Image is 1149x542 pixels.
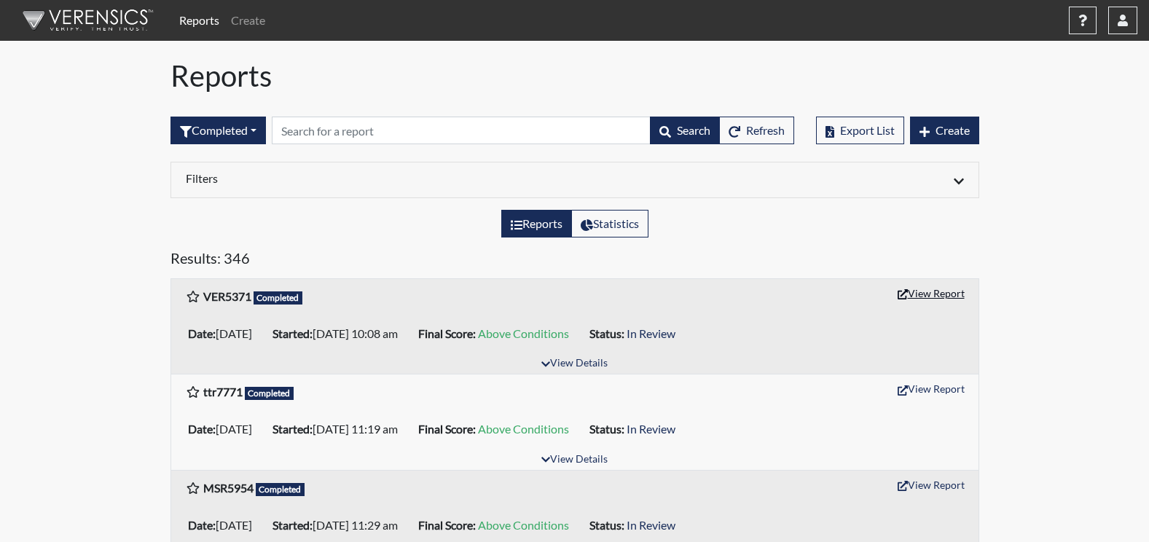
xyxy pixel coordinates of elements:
b: Date: [188,326,216,340]
b: Status: [589,326,624,340]
button: Refresh [719,117,794,144]
button: View Details [535,354,614,374]
span: In Review [627,422,675,436]
span: In Review [627,326,675,340]
b: VER5371 [203,289,251,303]
b: Final Score: [418,518,476,532]
span: Above Conditions [478,518,569,532]
b: Status: [589,422,624,436]
span: Search [677,123,710,137]
b: Date: [188,422,216,436]
span: Create [936,123,970,137]
span: Completed [254,291,303,305]
b: Started: [272,422,313,436]
li: [DATE] 11:19 am [267,417,412,441]
li: [DATE] 10:08 am [267,322,412,345]
span: Completed [245,387,294,400]
label: View statistics about completed interviews [571,210,648,237]
li: [DATE] [182,417,267,441]
h1: Reports [170,58,979,93]
b: MSR5954 [203,481,254,495]
b: Date: [188,518,216,532]
span: In Review [627,518,675,532]
span: Above Conditions [478,422,569,436]
span: Export List [840,123,895,137]
div: Filter by interview status [170,117,266,144]
button: View Report [891,282,971,305]
h5: Results: 346 [170,249,979,272]
b: ttr7771 [203,385,243,398]
button: Export List [816,117,904,144]
span: Refresh [746,123,785,137]
b: Started: [272,518,313,532]
b: Started: [272,326,313,340]
a: Create [225,6,271,35]
span: Completed [256,483,305,496]
li: [DATE] [182,514,267,537]
input: Search by Registration ID, Interview Number, or Investigation Name. [272,117,651,144]
button: Create [910,117,979,144]
li: [DATE] [182,322,267,345]
h6: Filters [186,171,564,185]
div: Click to expand/collapse filters [175,171,975,189]
label: View the list of reports [501,210,572,237]
button: View Report [891,474,971,496]
button: View Report [891,377,971,400]
button: View Details [535,450,614,470]
li: [DATE] 11:29 am [267,514,412,537]
b: Status: [589,518,624,532]
a: Reports [173,6,225,35]
span: Above Conditions [478,326,569,340]
button: Search [650,117,720,144]
button: Completed [170,117,266,144]
b: Final Score: [418,422,476,436]
b: Final Score: [418,326,476,340]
